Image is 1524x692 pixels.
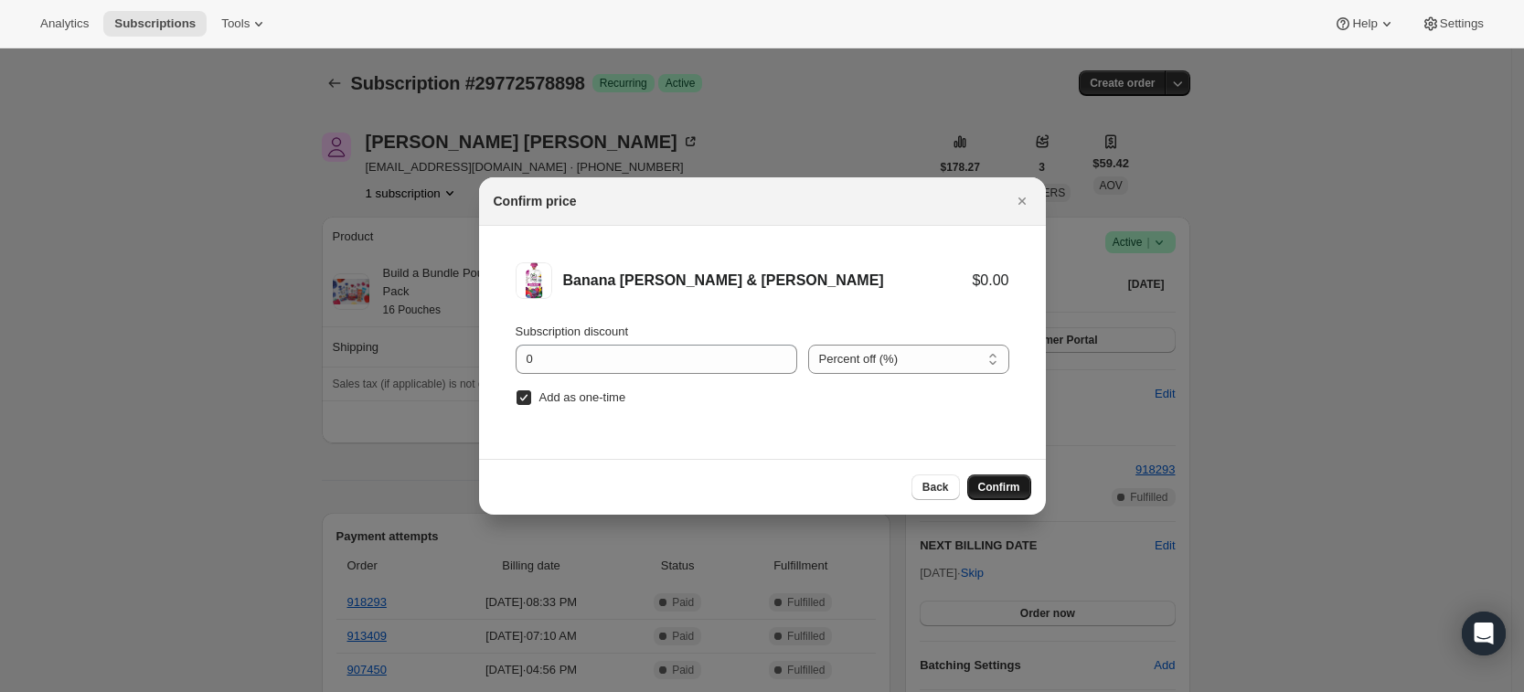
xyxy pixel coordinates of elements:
[494,192,577,210] h2: Confirm price
[29,11,100,37] button: Analytics
[972,271,1008,290] div: $0.00
[103,11,207,37] button: Subscriptions
[210,11,279,37] button: Tools
[114,16,196,31] span: Subscriptions
[922,480,949,495] span: Back
[978,480,1020,495] span: Confirm
[1440,16,1484,31] span: Settings
[40,16,89,31] span: Analytics
[1009,188,1035,214] button: Close
[911,474,960,500] button: Back
[967,474,1031,500] button: Confirm
[1323,11,1406,37] button: Help
[516,262,552,299] img: Banana Berry & Acai
[563,271,973,290] div: Banana [PERSON_NAME] & [PERSON_NAME]
[516,325,629,338] span: Subscription discount
[221,16,250,31] span: Tools
[539,390,626,404] span: Add as one-time
[1352,16,1377,31] span: Help
[1411,11,1495,37] button: Settings
[1462,612,1506,655] div: Open Intercom Messenger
